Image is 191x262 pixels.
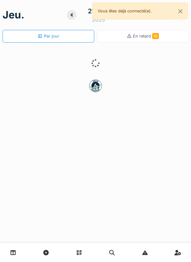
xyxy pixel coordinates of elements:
[38,33,59,39] div: Par jour
[133,34,159,38] span: En retard
[88,6,109,16] div: 21 août
[152,33,159,39] span: 10
[89,79,102,92] img: badge-BVDL4wpA.svg
[3,9,25,21] h1: jeu.
[173,3,187,20] button: Close
[92,3,188,19] div: Vous êtes déjà connecté(e).
[92,16,105,24] div: 2025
